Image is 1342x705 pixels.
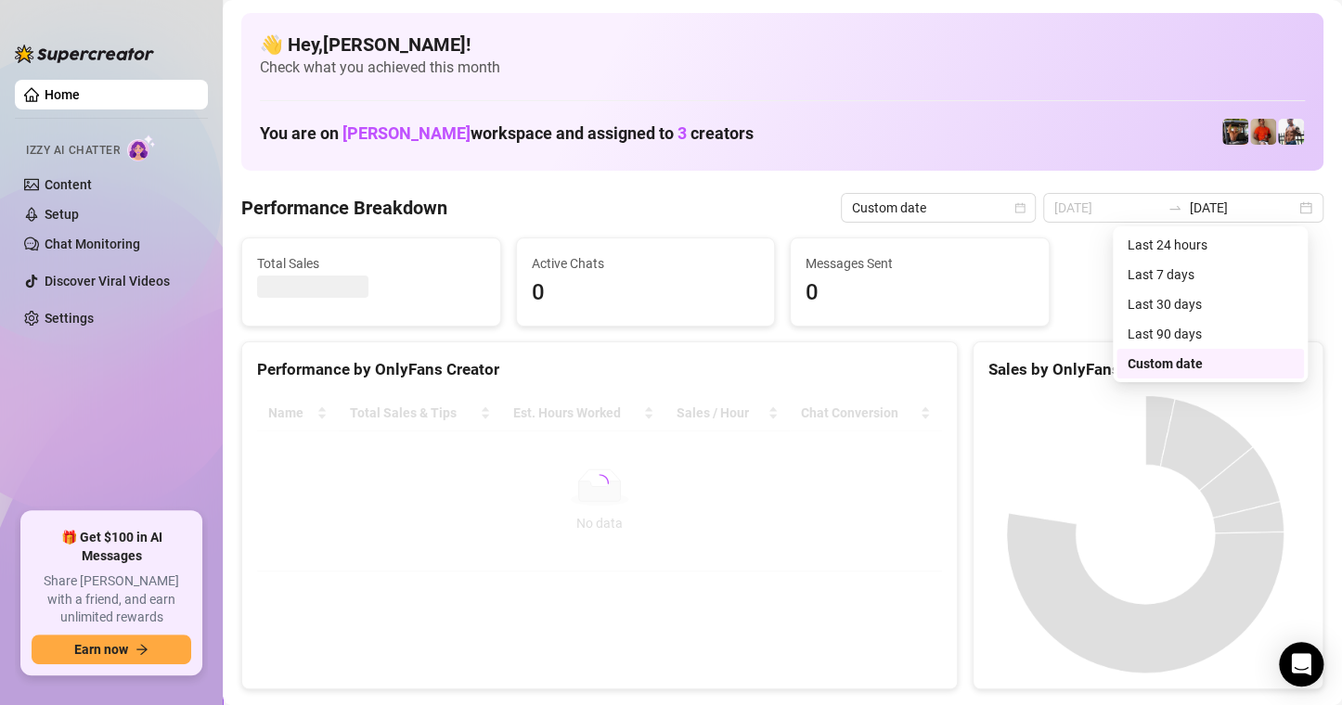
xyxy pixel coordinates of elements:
[45,237,140,251] a: Chat Monitoring
[45,87,80,102] a: Home
[32,529,191,565] span: 🎁 Get $100 in AI Messages
[260,58,1305,78] span: Check what you achieved this month
[45,207,79,222] a: Setup
[1278,119,1304,145] img: JUSTIN
[45,274,170,288] a: Discover Viral Videos
[532,276,760,311] span: 0
[45,177,92,192] a: Content
[1250,119,1276,145] img: Justin
[260,32,1305,58] h4: 👋 Hey, [PERSON_NAME] !
[1168,200,1182,215] span: to
[15,45,154,63] img: logo-BBDzfeDw.svg
[1014,202,1026,213] span: calendar
[127,135,156,161] img: AI Chatter
[1168,200,1182,215] span: swap-right
[1054,198,1160,218] input: Start date
[260,123,754,144] h1: You are on workspace and assigned to creators
[32,572,191,627] span: Share [PERSON_NAME] with a friend, and earn unlimited rewards
[532,253,760,274] span: Active Chats
[135,643,148,656] span: arrow-right
[74,642,128,657] span: Earn now
[26,142,120,160] span: Izzy AI Chatter
[45,311,94,326] a: Settings
[677,123,687,143] span: 3
[852,194,1025,222] span: Custom date
[587,470,613,496] span: loading
[257,357,942,382] div: Performance by OnlyFans Creator
[1190,198,1296,218] input: End date
[32,634,191,664] button: Earn nowarrow-right
[257,253,485,274] span: Total Sales
[241,195,447,221] h4: Performance Breakdown
[342,123,471,143] span: [PERSON_NAME]
[1279,642,1323,686] div: Open Intercom Messenger
[1222,119,1248,145] img: Nathan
